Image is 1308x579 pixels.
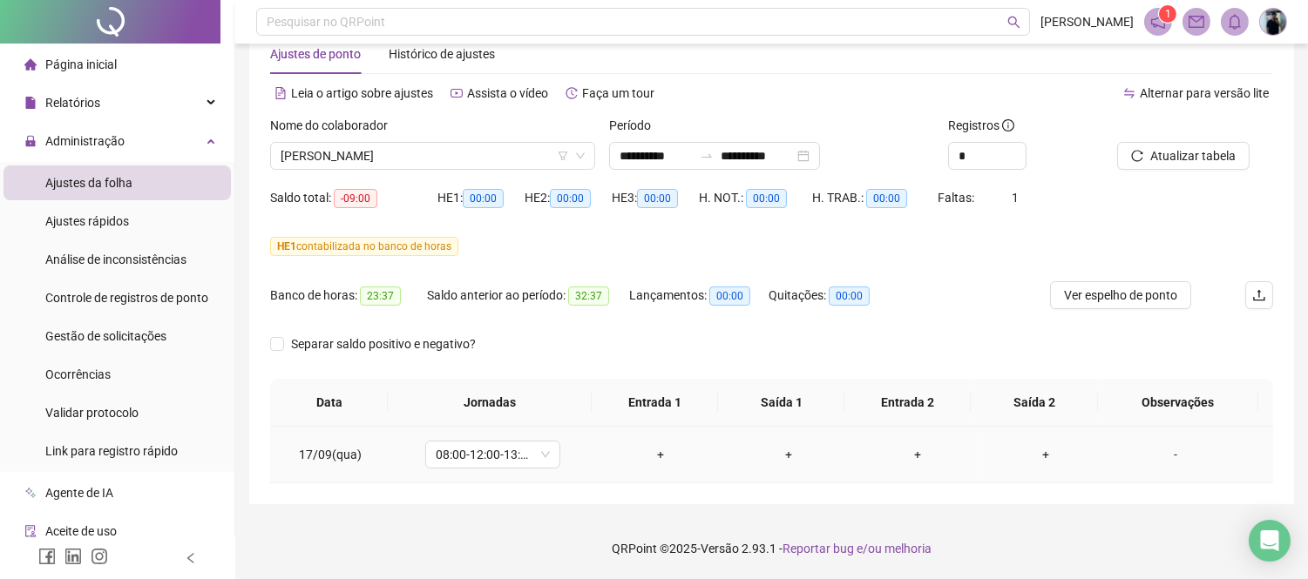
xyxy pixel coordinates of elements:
footer: QRPoint © 2025 - 2.93.1 - [235,518,1308,579]
label: Nome do colaborador [270,116,399,135]
th: Entrada 2 [844,379,971,427]
span: 1 [1012,191,1019,205]
span: Link para registro rápido [45,444,178,458]
span: Histórico de ajustes [389,47,495,61]
span: Controle de registros de ponto [45,291,208,305]
span: 00:00 [746,189,787,208]
span: Ajustes de ponto [270,47,361,61]
span: Administração [45,134,125,148]
span: left [185,552,197,564]
span: Atualizar tabela [1150,146,1236,165]
span: notification [1150,14,1166,30]
span: facebook [38,548,56,565]
span: Ajustes da folha [45,176,132,190]
th: Saída 2 [971,379,1097,427]
span: down [575,151,586,161]
span: Ajustes rápidos [45,214,129,228]
div: HE 3: [612,188,699,208]
img: 88202 [1260,9,1286,35]
span: audit [24,525,37,537]
span: Aceite de uso [45,524,117,538]
div: H. NOT.: [699,188,812,208]
div: + [739,445,839,464]
span: swap-right [700,149,714,163]
div: Saldo total: [270,188,437,208]
div: - [1124,445,1227,464]
span: instagram [91,548,108,565]
div: H. TRAB.: [812,188,938,208]
span: [PERSON_NAME] [1040,12,1134,31]
span: to [700,149,714,163]
span: 00:00 [463,189,504,208]
button: Atualizar tabela [1117,142,1250,170]
span: file-text [274,87,287,99]
span: 08:00-12:00-13:00-18:00 [436,441,550,468]
span: Relatórios [45,96,100,110]
div: HE 2: [525,188,612,208]
span: swap [1123,87,1135,99]
span: info-circle [1002,119,1014,131]
span: reload [1131,150,1143,162]
span: Alternar para versão lite [1140,86,1269,100]
span: 17/09(qua) [299,448,362,461]
span: bell [1227,14,1243,30]
div: HE 1: [437,188,525,208]
th: Data [270,379,388,427]
div: Saldo anterior ao período: [427,286,629,306]
span: 00:00 [550,189,591,208]
span: 00:00 [829,286,870,306]
label: Período [609,116,662,135]
span: Versão [701,542,739,555]
span: Ver espelho de ponto [1064,286,1177,305]
div: Banco de horas: [270,286,427,306]
div: Quitações: [769,286,894,306]
span: file [24,97,37,109]
div: + [995,445,1095,464]
span: Ocorrências [45,367,111,381]
th: Saída 1 [718,379,844,427]
span: 1 [1165,8,1171,20]
span: 23:37 [360,286,401,306]
span: Assista o vídeo [467,86,548,100]
span: filter [558,151,568,161]
span: Leia o artigo sobre ajustes [291,86,433,100]
span: 00:00 [866,189,907,208]
span: -09:00 [334,189,377,208]
span: contabilizada no banco de horas [270,237,458,256]
span: BRENDO PEREIRA DE MACEDO ARAUJO [281,143,585,169]
th: Observações [1097,379,1258,427]
div: Lançamentos: [629,286,769,306]
div: + [611,445,711,464]
span: Validar protocolo [45,406,139,420]
span: Página inicial [45,57,117,71]
span: linkedin [64,548,82,565]
span: upload [1252,288,1266,302]
th: Jornadas [388,379,592,427]
span: Gestão de solicitações [45,329,166,343]
span: youtube [451,87,463,99]
span: Reportar bug e/ou melhoria [783,542,932,555]
span: history [566,87,578,99]
span: HE 1 [277,240,296,252]
div: Open Intercom Messenger [1249,520,1291,562]
span: Faltas: [938,191,977,205]
span: lock [24,135,37,147]
span: mail [1189,14,1204,30]
span: 32:37 [568,286,609,306]
button: Ver espelho de ponto [1050,281,1191,309]
span: search [1007,16,1020,29]
span: 00:00 [709,286,750,306]
sup: 1 [1159,5,1176,23]
span: Registros [948,116,1014,135]
span: Agente de IA [45,486,113,500]
div: + [867,445,967,464]
th: Entrada 1 [592,379,718,427]
span: home [24,58,37,71]
span: Separar saldo positivo e negativo? [284,334,483,353]
span: Faça um tour [582,86,654,100]
span: Observações [1111,393,1244,412]
span: 00:00 [637,189,678,208]
span: Análise de inconsistências [45,252,186,266]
